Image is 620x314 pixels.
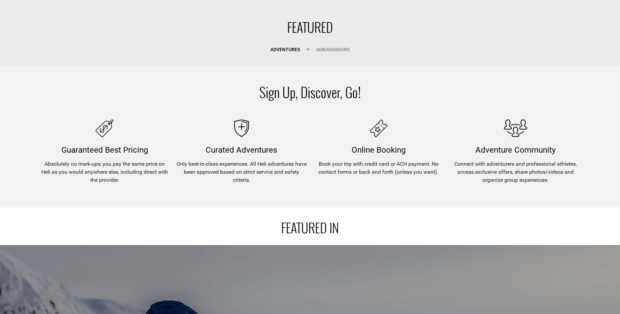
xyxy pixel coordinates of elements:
img: curated adventures [234,120,249,137]
span: Adventure Community [475,145,556,155]
img: online booking [370,120,387,137]
span: Online Booking [352,145,406,155]
span: Absolutely no mark-ups; you pay the same price on Heli as you would anywhere else, including dire... [39,154,169,184]
span: Curated Adventures [206,145,277,155]
span: Book your trip with credit card or ACH payment. No contact forms or back and forth (unless you wa... [313,154,444,176]
a: Ambassadors [311,43,355,56]
a: Adventures [265,43,305,56]
span: Guaranteed best pricing [61,145,148,155]
img: adventure community [504,120,527,137]
img: guaranteed icon [96,120,113,137]
span: Connect with adventurers and professional athletes, access exclusive offers, share photos/videos ... [450,154,580,184]
h1: Sign Up, Discover, Go! [36,85,584,99]
span: Only best-in-class experiences. All Heli adventures have been approved based on strict service an... [176,154,307,184]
